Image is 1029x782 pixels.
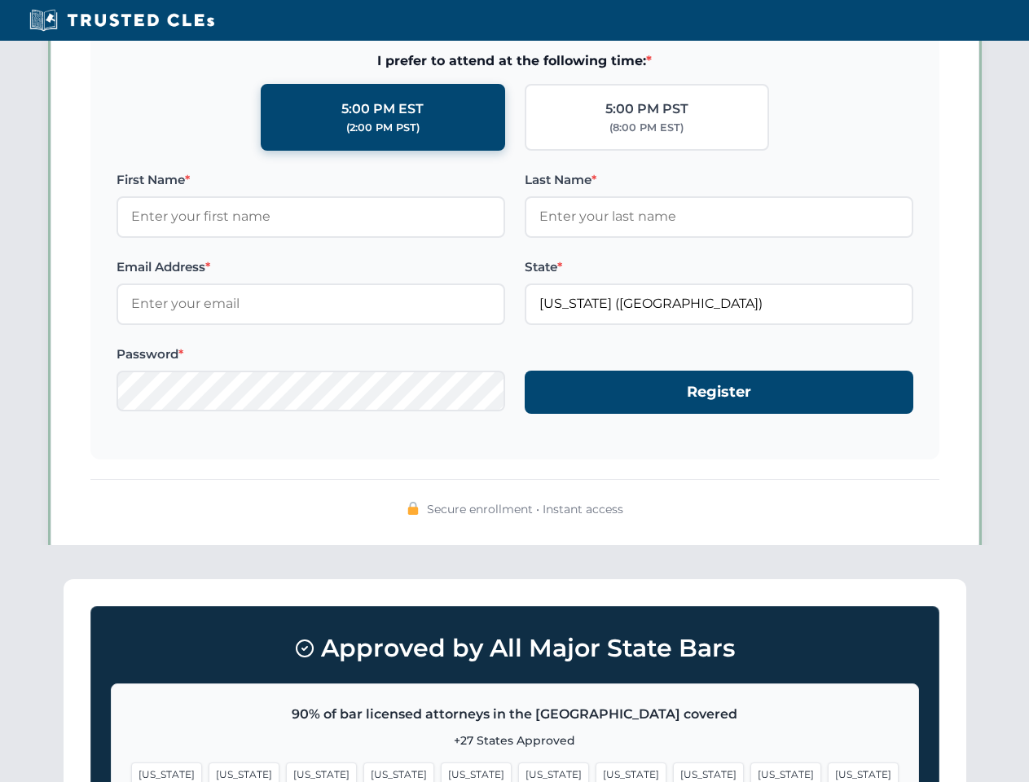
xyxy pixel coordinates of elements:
[117,283,505,324] input: Enter your email
[117,257,505,277] label: Email Address
[407,502,420,515] img: 🔒
[131,731,899,749] p: +27 States Approved
[341,99,424,120] div: 5:00 PM EST
[24,8,219,33] img: Trusted CLEs
[609,120,684,136] div: (8:00 PM EST)
[427,500,623,518] span: Secure enrollment • Instant access
[525,283,913,324] input: Florida (FL)
[117,345,505,364] label: Password
[131,704,899,725] p: 90% of bar licensed attorneys in the [GEOGRAPHIC_DATA] covered
[525,257,913,277] label: State
[117,196,505,237] input: Enter your first name
[117,51,913,72] span: I prefer to attend at the following time:
[605,99,688,120] div: 5:00 PM PST
[525,170,913,190] label: Last Name
[111,626,919,670] h3: Approved by All Major State Bars
[117,170,505,190] label: First Name
[525,196,913,237] input: Enter your last name
[525,371,913,414] button: Register
[346,120,420,136] div: (2:00 PM PST)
